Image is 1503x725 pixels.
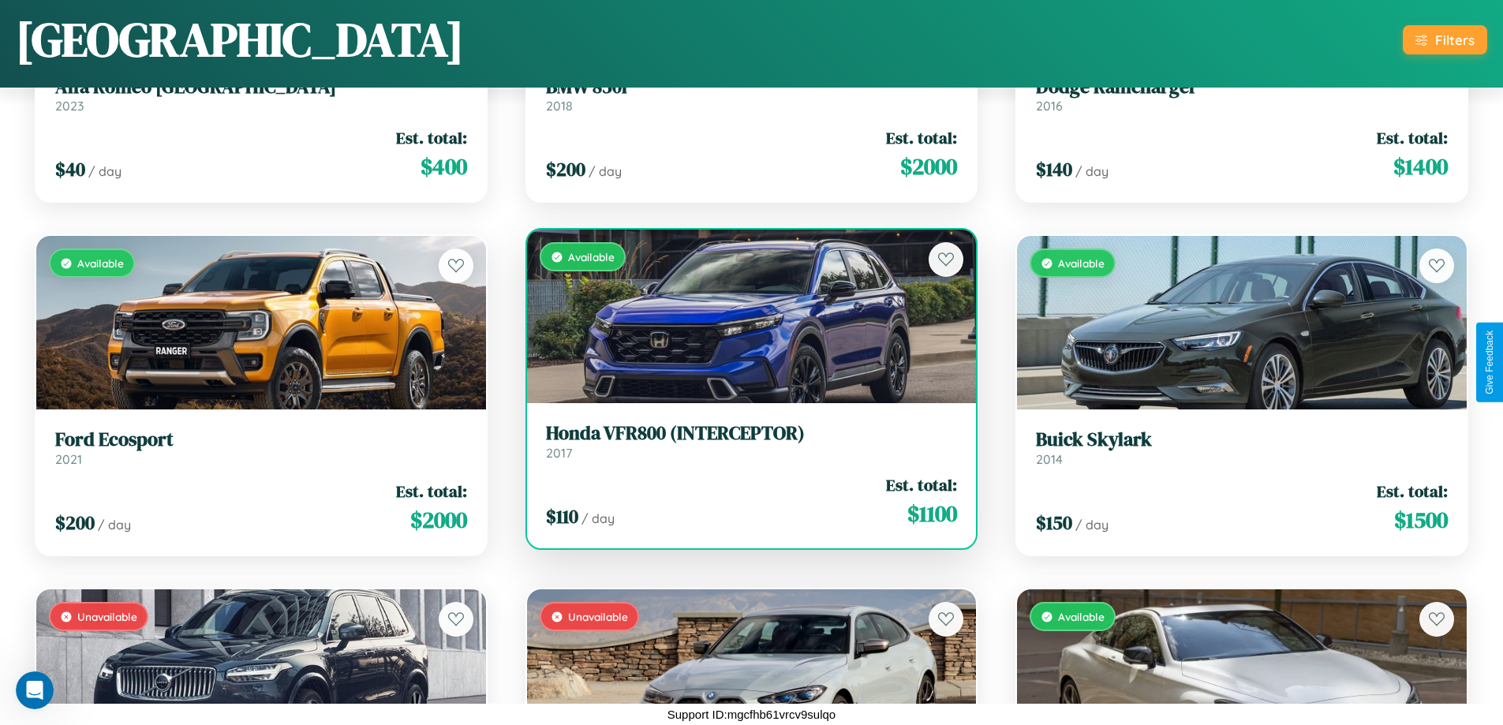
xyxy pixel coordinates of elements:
span: Unavailable [568,610,628,623]
div: Filters [1435,32,1475,48]
span: Est. total: [1377,126,1448,149]
a: Dodge Ramcharger2016 [1036,76,1448,114]
span: Est. total: [886,126,957,149]
span: 2014 [1036,451,1063,467]
span: / day [581,510,615,526]
a: Buick Skylark2014 [1036,428,1448,467]
a: Honda VFR800 (INTERCEPTOR)2017 [546,422,958,461]
span: Est. total: [396,480,467,503]
span: Est. total: [396,126,467,149]
span: Available [568,250,615,263]
span: 2023 [55,98,84,114]
p: Support ID: mgcfhb61vrcv9sulqo [667,704,836,725]
span: $ 1400 [1393,151,1448,182]
span: $ 400 [421,151,467,182]
span: Available [1058,256,1105,270]
span: / day [589,163,622,179]
span: / day [1075,163,1109,179]
span: / day [98,517,131,533]
span: $ 200 [55,510,95,536]
span: $ 1100 [907,498,957,529]
span: / day [88,163,122,179]
span: $ 140 [1036,156,1072,182]
a: Alfa Romeo [GEOGRAPHIC_DATA]2023 [55,76,467,114]
span: $ 2000 [900,151,957,182]
h3: Alfa Romeo [GEOGRAPHIC_DATA] [55,76,467,99]
span: $ 150 [1036,510,1072,536]
span: $ 1500 [1394,504,1448,536]
h3: Buick Skylark [1036,428,1448,451]
h1: [GEOGRAPHIC_DATA] [16,7,464,72]
a: Ford Ecosport2021 [55,428,467,467]
span: Available [77,256,124,270]
span: $ 40 [55,156,85,182]
iframe: Intercom live chat [16,671,54,709]
div: Give Feedback [1484,331,1495,394]
span: Est. total: [1377,480,1448,503]
span: / day [1075,517,1109,533]
span: 2021 [55,451,82,467]
h3: Ford Ecosport [55,428,467,451]
span: Est. total: [886,473,957,496]
span: $ 2000 [410,504,467,536]
span: 2016 [1036,98,1063,114]
span: Unavailable [77,610,137,623]
h3: Honda VFR800 (INTERCEPTOR) [546,422,958,445]
span: 2018 [546,98,573,114]
span: $ 110 [546,503,578,529]
button: Filters [1403,25,1487,54]
span: $ 200 [546,156,585,182]
span: 2017 [546,445,572,461]
span: Available [1058,610,1105,623]
a: BMW 850i2018 [546,76,958,114]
